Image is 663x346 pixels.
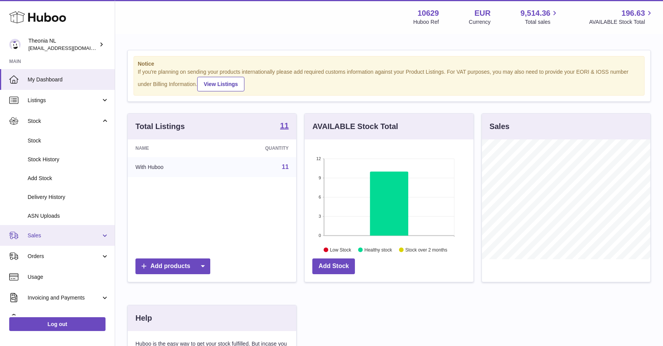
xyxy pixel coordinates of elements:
text: 9 [319,175,321,180]
a: Add Stock [312,258,355,274]
span: Total sales [525,18,559,26]
strong: 10629 [417,8,439,18]
span: Add Stock [28,175,109,182]
a: Add products [135,258,210,274]
span: Cases [28,315,109,322]
strong: EUR [474,8,490,18]
h3: Help [135,313,152,323]
div: If you're planning on sending your products internationally please add required customs informati... [138,68,640,91]
a: 196.63 AVAILABLE Stock Total [589,8,654,26]
h3: Total Listings [135,121,185,132]
a: 9,514.36 Total sales [521,8,559,26]
span: [EMAIL_ADDRESS][DOMAIN_NAME] [28,45,113,51]
td: With Huboo [128,157,217,177]
span: Usage [28,273,109,281]
span: ASN Uploads [28,212,109,220]
text: 12 [317,156,321,161]
span: AVAILABLE Stock Total [589,18,654,26]
span: Delivery History [28,194,109,201]
span: Stock [28,118,101,125]
text: 3 [319,214,321,219]
span: 9,514.36 [521,8,551,18]
h3: Sales [490,121,510,132]
a: 11 [280,122,289,131]
a: 11 [282,164,289,170]
text: Stock over 2 months [406,247,447,252]
span: My Dashboard [28,76,109,83]
h3: AVAILABLE Stock Total [312,121,398,132]
span: Listings [28,97,101,104]
span: Invoicing and Payments [28,294,101,301]
text: 0 [319,233,321,238]
text: Low Stock [330,247,351,252]
div: Theonia NL [28,37,97,52]
span: Orders [28,253,101,260]
div: Huboo Ref [413,18,439,26]
strong: 11 [280,122,289,129]
span: Stock [28,137,109,144]
strong: Notice [138,60,640,68]
text: 6 [319,195,321,199]
a: View Listings [197,77,244,91]
span: 196.63 [622,8,645,18]
th: Quantity [217,139,297,157]
span: Sales [28,232,101,239]
span: Stock History [28,156,109,163]
a: Log out [9,317,106,331]
div: Currency [469,18,491,26]
th: Name [128,139,217,157]
img: info@wholesomegoods.eu [9,39,21,50]
text: Healthy stock [364,247,393,252]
